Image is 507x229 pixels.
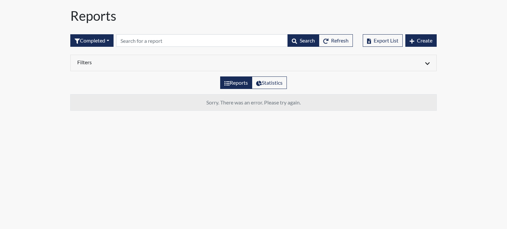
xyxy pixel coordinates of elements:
span: Search [300,37,315,43]
div: Click to expand/collapse filters [72,59,435,67]
button: Search [287,34,319,47]
div: Filter by interview status [70,34,114,47]
button: Refresh [319,34,353,47]
button: Create [405,34,437,47]
h1: Reports [70,8,437,24]
span: Refresh [331,37,349,43]
label: View statistics about completed interviews [252,76,287,89]
h6: Filters [77,59,249,65]
span: Create [417,37,432,43]
input: Search by Registration ID, Interview Number, or Investigation Name. [116,34,288,47]
button: Export List [363,34,403,47]
span: Export List [374,37,398,43]
label: View the list of reports [220,76,252,89]
button: Completed [70,34,114,47]
td: Sorry. There was an error. Please try again. [71,95,437,111]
